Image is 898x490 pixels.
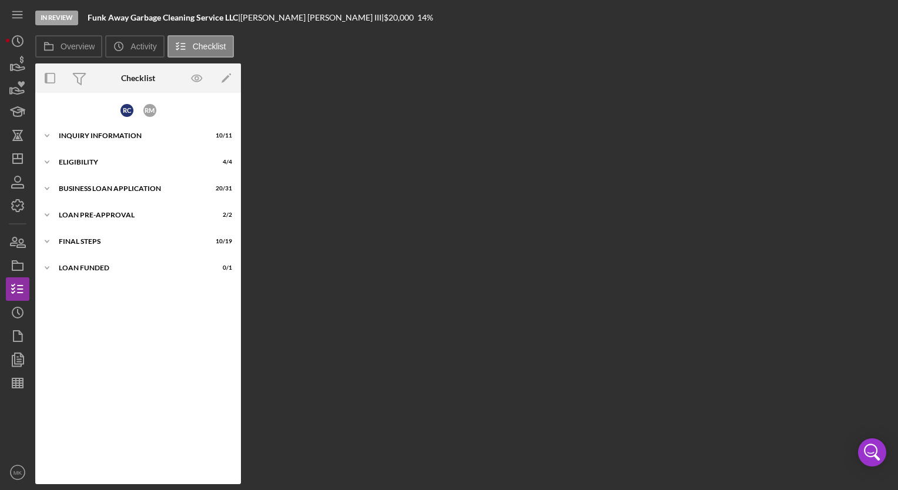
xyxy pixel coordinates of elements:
[211,132,232,139] div: 10 / 11
[167,35,234,58] button: Checklist
[130,42,156,51] label: Activity
[6,461,29,484] button: MK
[121,73,155,83] div: Checklist
[211,212,232,219] div: 2 / 2
[59,212,203,219] div: LOAN PRE-APPROVAL
[211,238,232,245] div: 10 / 19
[193,42,226,51] label: Checklist
[240,13,384,22] div: [PERSON_NAME] [PERSON_NAME] III |
[211,159,232,166] div: 4 / 4
[384,12,414,22] span: $20,000
[59,185,203,192] div: BUSINESS LOAN APPLICATION
[858,438,886,466] div: Open Intercom Messenger
[211,264,232,271] div: 0 / 1
[211,185,232,192] div: 20 / 31
[59,159,203,166] div: ELIGIBILITY
[143,104,156,117] div: R M
[59,132,203,139] div: INQUIRY INFORMATION
[105,35,164,58] button: Activity
[61,42,95,51] label: Overview
[120,104,133,117] div: R C
[14,469,22,476] text: MK
[417,13,433,22] div: 14 %
[59,264,203,271] div: LOAN FUNDED
[59,238,203,245] div: FINAL STEPS
[35,35,102,58] button: Overview
[88,12,238,22] b: Funk Away Garbage Cleaning Service LLC
[88,13,240,22] div: |
[35,11,78,25] div: In Review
